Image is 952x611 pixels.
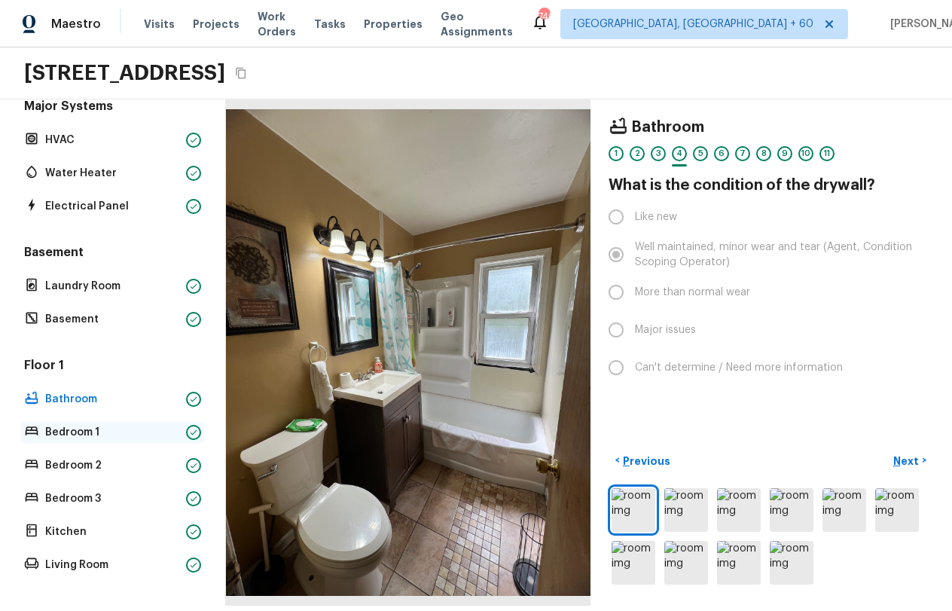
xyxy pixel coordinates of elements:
p: Bathroom [45,392,180,407]
span: Visits [144,17,175,32]
div: 2 [630,146,645,161]
h5: Major Systems [21,98,204,118]
span: Can't determine / Need more information [635,360,843,375]
img: room img [770,488,813,532]
div: 3 [651,146,666,161]
img: room img [875,488,919,532]
h4: What is the condition of the drywall? [609,176,934,195]
h5: Basement [21,244,204,264]
img: room img [822,488,866,532]
span: Like new [635,209,677,225]
button: Copy Address [231,63,251,83]
img: room img [664,488,708,532]
div: 5 [693,146,708,161]
img: room img [770,541,813,585]
img: room img [717,488,761,532]
div: 9 [777,146,792,161]
img: room img [717,541,761,585]
p: Bedroom 1 [45,425,180,440]
span: Tasks [314,19,346,29]
span: [GEOGRAPHIC_DATA], [GEOGRAPHIC_DATA] + 60 [573,17,813,32]
p: Next [893,454,922,469]
div: 4 [672,146,687,161]
button: <Previous [609,448,676,473]
span: Properties [364,17,423,32]
p: Bedroom 3 [45,491,180,506]
p: Basement [45,312,180,327]
p: Bedroom 2 [45,458,180,473]
div: 1 [609,146,624,161]
span: Projects [193,17,240,32]
p: Laundry Room [45,279,180,294]
div: 740 [539,9,549,24]
span: Major issues [635,322,696,338]
div: 7 [735,146,750,161]
p: Previous [620,454,670,469]
div: 10 [798,146,813,161]
div: 11 [819,146,835,161]
span: Work Orders [258,9,296,39]
p: Kitchen [45,524,180,539]
div: 6 [714,146,729,161]
span: More than normal wear [635,285,750,300]
button: Next> [886,448,934,473]
img: room img [612,541,655,585]
p: Water Heater [45,166,180,181]
h5: Floor 1 [21,357,204,377]
div: 8 [756,146,771,161]
p: Living Room [45,558,180,573]
span: Well maintained, minor wear and tear (Agent, Condition Scoping Operator) [635,240,922,270]
img: room img [664,541,708,585]
img: room img [612,488,655,532]
span: Geo Assignments [441,9,513,39]
h4: Bathroom [631,118,704,137]
p: HVAC [45,133,180,148]
p: Electrical Panel [45,199,180,214]
h2: [STREET_ADDRESS] [24,60,225,87]
span: Maestro [51,17,101,32]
